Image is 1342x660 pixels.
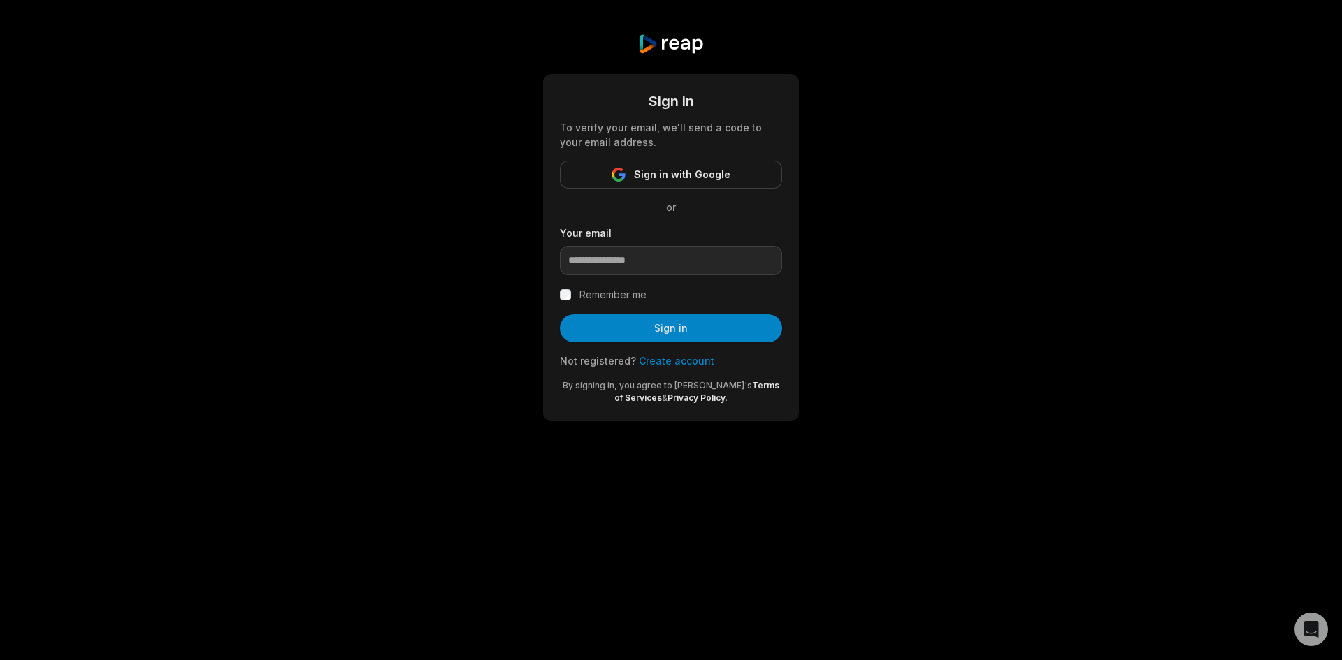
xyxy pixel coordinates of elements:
[668,393,726,403] a: Privacy Policy
[655,200,687,214] span: or
[614,380,779,403] a: Terms of Services
[560,314,782,342] button: Sign in
[560,355,636,367] span: Not registered?
[560,161,782,189] button: Sign in with Google
[563,380,752,390] span: By signing in, you agree to [PERSON_NAME]'s
[662,393,668,403] span: &
[634,166,730,183] span: Sign in with Google
[560,91,782,112] div: Sign in
[639,355,714,367] a: Create account
[560,120,782,149] div: To verify your email, we'll send a code to your email address.
[726,393,728,403] span: .
[1294,613,1328,646] div: Open Intercom Messenger
[560,226,782,240] label: Your email
[579,286,647,303] label: Remember me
